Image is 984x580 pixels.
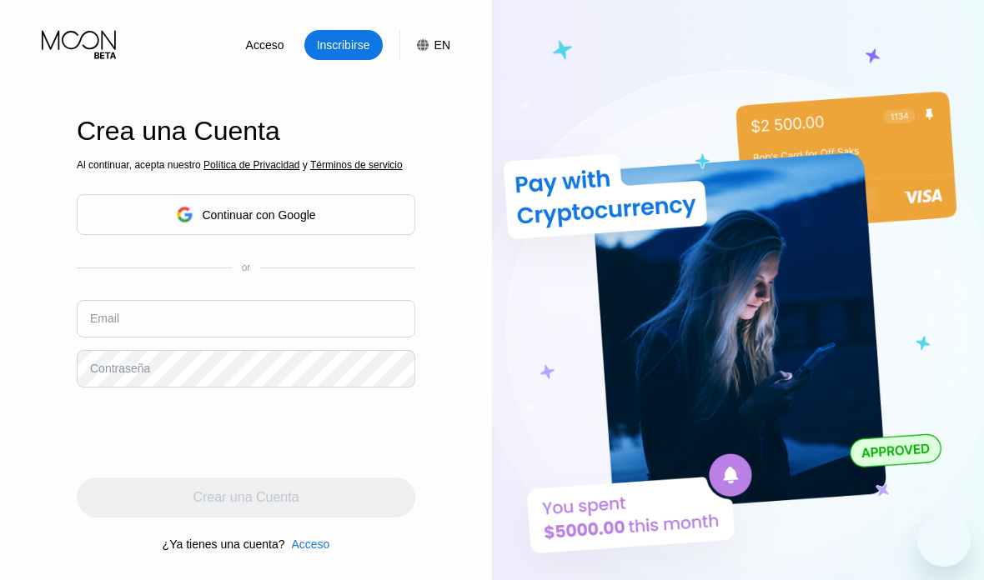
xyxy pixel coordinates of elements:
[163,537,285,551] div: ¿Ya tienes una cuenta?
[291,537,329,551] div: Acceso
[917,513,971,567] iframe: Botón para iniciar la ventana de mensajería
[315,37,372,53] div: Inscribirse
[304,30,383,60] div: Inscribirse
[77,400,330,465] iframe: reCAPTCHA
[242,262,251,273] div: or
[77,116,415,147] div: Crea una Cuenta
[90,362,150,375] div: Contraseña
[202,208,315,222] div: Continuar con Google
[77,159,415,171] div: Al continuar, acepta nuestro
[310,159,403,171] span: Términos de servicio
[244,37,286,53] div: Acceso
[203,159,299,171] span: Política de Privacidad
[77,194,415,235] div: Continuar con Google
[90,312,119,325] div: Email
[284,537,329,551] div: Acceso
[300,159,310,171] span: y
[434,38,450,52] div: EN
[399,30,450,60] div: EN
[226,30,304,60] div: Acceso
